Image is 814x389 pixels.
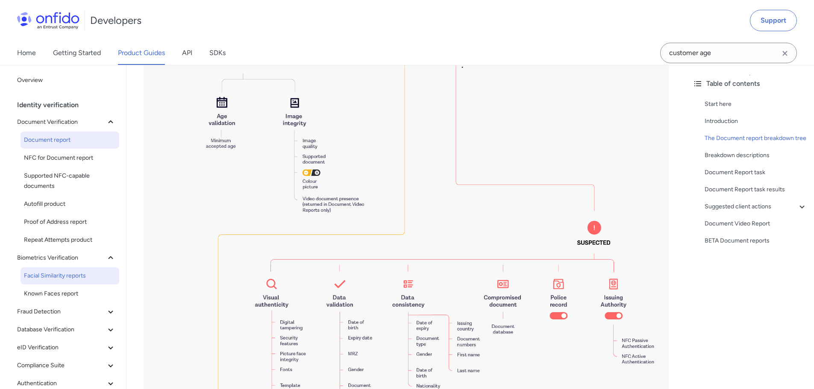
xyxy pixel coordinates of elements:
span: Fraud Detection [17,307,106,317]
span: Overview [17,75,116,85]
span: Document Verification [17,117,106,127]
button: eID Verification [14,339,119,356]
span: Proof of Address report [24,217,116,227]
a: Getting Started [53,41,101,65]
a: Start here [705,99,807,109]
a: Document Video Report [705,219,807,229]
a: Overview [14,72,119,89]
a: The Document report breakdown tree [705,133,807,143]
span: Autofill product [24,199,116,209]
a: Autofill product [21,196,119,213]
div: Table of contents [693,79,807,89]
h1: Developers [90,14,141,27]
a: Document Report task [705,167,807,178]
a: NFC for Document report [21,149,119,167]
span: Compliance Suite [17,360,106,371]
a: Introduction [705,116,807,126]
span: Biometrics Verification [17,253,106,263]
a: BETA Document reports [705,236,807,246]
a: Home [17,41,36,65]
a: Document Report task results [705,184,807,195]
span: Repeat Attempts product [24,235,116,245]
a: Facial Similarity reports [21,267,119,284]
span: Known Faces report [24,289,116,299]
span: Supported NFC-capable documents [24,171,116,191]
img: Onfido Logo [17,12,79,29]
span: Authentication [17,378,106,389]
a: Proof of Address report [21,214,119,231]
button: Document Verification [14,114,119,131]
a: Product Guides [118,41,165,65]
input: Onfido search input field [660,43,797,63]
a: Support [750,10,797,31]
span: Document report [24,135,116,145]
button: Biometrics Verification [14,249,119,266]
a: API [182,41,192,65]
button: Fraud Detection [14,303,119,320]
div: Identity verification [17,97,123,114]
a: Suggested client actions [705,202,807,212]
a: SDKs [209,41,226,65]
button: Compliance Suite [14,357,119,374]
span: eID Verification [17,342,106,353]
a: Document report [21,132,119,149]
svg: Clear search field button [780,48,790,58]
span: Facial Similarity reports [24,271,116,281]
a: Repeat Attempts product [21,231,119,249]
span: Database Verification [17,325,106,335]
span: NFC for Document report [24,153,116,163]
button: Database Verification [14,321,119,338]
a: Known Faces report [21,285,119,302]
a: Breakdown descriptions [705,150,807,161]
a: Supported NFC-capable documents [21,167,119,195]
